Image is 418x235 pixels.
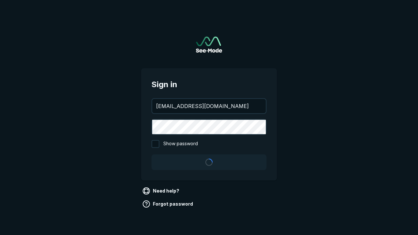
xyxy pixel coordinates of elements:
span: Sign in [152,79,266,90]
a: Go to sign in [196,37,222,53]
input: your@email.com [152,99,266,113]
span: Show password [163,140,198,148]
a: Forgot password [141,199,196,209]
img: See-Mode Logo [196,37,222,53]
a: Need help? [141,186,182,196]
